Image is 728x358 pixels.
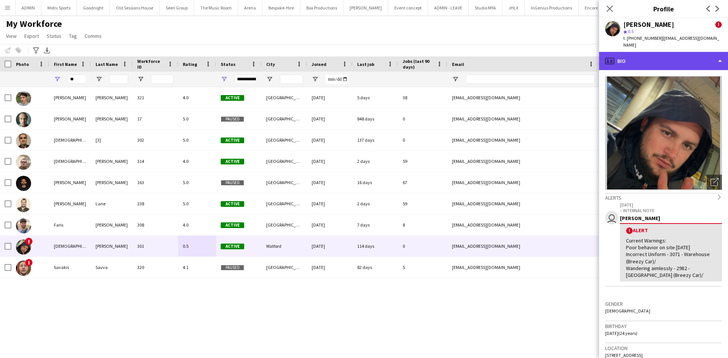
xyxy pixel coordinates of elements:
[69,33,77,39] span: Tag
[221,265,244,270] span: Paused
[599,52,728,70] div: Bio
[628,28,634,34] span: 0.5
[447,214,599,235] div: [EMAIL_ADDRESS][DOMAIN_NAME]
[133,214,178,235] div: 308
[307,257,353,278] div: [DATE]
[25,238,33,245] span: !
[49,151,91,172] div: [DEMOGRAPHIC_DATA]
[266,76,273,83] button: Open Filter Menu
[238,0,262,15] button: Arena
[398,214,447,235] div: 8
[178,108,216,129] div: 5.0
[620,208,722,213] p: – INTERNAL NOTE
[49,236,91,256] div: [DEMOGRAPHIC_DATA]
[91,172,133,193] div: [PERSON_NAME]
[133,236,178,256] div: 301
[307,236,353,256] div: [DATE]
[133,130,178,150] div: 302
[183,61,197,67] span: Rating
[300,0,344,15] button: Box Productions
[16,0,41,15] button: ADMIN
[626,227,633,234] span: !
[626,237,716,278] div: Current Warnings: Poor behavior on site [DATE] Incorrect Uniform - 3071 - Warehouse (Breezy Car)/...
[91,193,133,214] div: Lane
[262,130,307,150] div: [GEOGRAPHIC_DATA]
[626,227,716,234] div: Alert
[353,151,398,172] div: 2 days
[221,244,244,249] span: Active
[312,76,318,83] button: Open Filter Menu
[47,33,61,39] span: Status
[133,193,178,214] div: 238
[447,236,599,256] div: [EMAIL_ADDRESS][DOMAIN_NAME]
[262,236,307,256] div: Watford
[133,108,178,129] div: 17
[447,87,599,108] div: [EMAIL_ADDRESS][DOMAIN_NAME]
[67,75,86,84] input: First Name Filter Input
[91,130,133,150] div: [3]
[137,58,165,70] span: Workforce ID
[525,0,579,15] button: InGenius Productions
[49,257,91,278] div: Savakis
[325,75,348,84] input: Joined Filter Input
[262,193,307,214] div: [GEOGRAPHIC_DATA]
[388,0,428,15] button: Event concept
[91,87,133,108] div: [PERSON_NAME]
[16,261,31,276] img: Savakis Savva
[398,172,447,193] div: 67
[16,197,31,212] img: Christopher Lane
[3,31,20,41] a: View
[447,172,599,193] div: [EMAIL_ADDRESS][DOMAIN_NAME]
[178,236,216,256] div: 0.5
[262,151,307,172] div: [GEOGRAPHIC_DATA]
[85,33,102,39] span: Comms
[398,108,447,129] div: 0
[178,87,216,108] div: 4.0
[221,222,244,228] span: Active
[96,61,118,67] span: Last Name
[605,323,722,330] h3: Birthday
[280,75,303,84] input: City Filter Input
[307,108,353,129] div: [DATE]
[605,193,722,201] div: Alerts
[353,193,398,214] div: 2 days
[262,87,307,108] div: [GEOGRAPHIC_DATA]
[16,218,31,233] img: Faris Ali
[16,133,31,149] img: Christian Hopper [3]
[133,257,178,278] div: 320
[579,0,618,15] button: Encore Global
[344,0,388,15] button: [PERSON_NAME]
[262,172,307,193] div: [GEOGRAPHIC_DATA]
[605,300,722,307] h3: Gender
[307,172,353,193] div: [DATE]
[91,214,133,235] div: [PERSON_NAME]
[6,33,17,39] span: View
[160,0,194,15] button: Seen Group
[307,214,353,235] div: [DATE]
[96,76,102,83] button: Open Filter Menu
[599,4,728,14] h3: Profile
[49,193,91,214] div: [PERSON_NAME]
[16,176,31,191] img: Christopher Ames
[221,180,244,186] span: Paused
[307,151,353,172] div: [DATE]
[178,130,216,150] div: 5.0
[353,130,398,150] div: 137 days
[452,76,459,83] button: Open Filter Menu
[91,151,133,172] div: [PERSON_NAME]
[133,87,178,108] div: 321
[707,175,722,190] div: Open photos pop-in
[398,130,447,150] div: 0
[398,87,447,108] div: 38
[31,46,41,55] app-action-btn: Advanced filters
[66,31,80,41] a: Tag
[262,214,307,235] div: [GEOGRAPHIC_DATA]
[605,345,722,352] h3: Location
[715,21,722,28] span: !
[178,193,216,214] div: 5.0
[353,236,398,256] div: 114 days
[16,155,31,170] img: Christian Skinner
[178,257,216,278] div: 4.1
[307,130,353,150] div: [DATE]
[16,239,31,255] img: Isaiah Williams-Harris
